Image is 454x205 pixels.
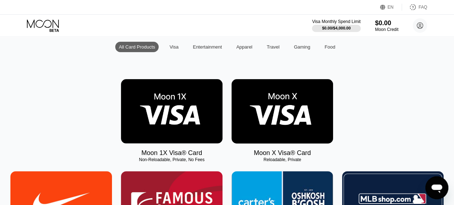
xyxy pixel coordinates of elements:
div: Food [324,44,335,50]
div: Visa [166,42,182,52]
div: Gaming [294,44,310,50]
div: Entertainment [189,42,225,52]
div: Visa Monthly Spend Limit [312,19,360,24]
div: $0.00Moon Credit [375,19,398,32]
div: Food [321,42,339,52]
div: EN [380,4,402,11]
div: FAQ [402,4,427,11]
div: Visa [169,44,178,50]
div: Non-Reloadable, Private, No Fees [121,157,223,162]
div: Moon X Visa® Card [254,149,311,157]
div: Reloadable, Private [231,157,333,162]
div: Apparel [233,42,256,52]
div: Visa Monthly Spend Limit$0.00/$4,000.00 [312,19,360,32]
div: $0.00 / $4,000.00 [322,26,351,30]
div: Apparel [236,44,252,50]
div: EN [388,5,394,10]
div: $0.00 [375,19,398,27]
div: Gaming [290,42,314,52]
div: FAQ [418,5,427,10]
iframe: Button to launch messaging window [425,176,448,199]
div: Moon 1X Visa® Card [141,149,202,157]
div: All Card Products [115,42,159,52]
div: Entertainment [193,44,222,50]
div: Travel [263,42,283,52]
div: All Card Products [119,44,155,50]
div: Moon Credit [375,27,398,32]
div: Travel [267,44,280,50]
